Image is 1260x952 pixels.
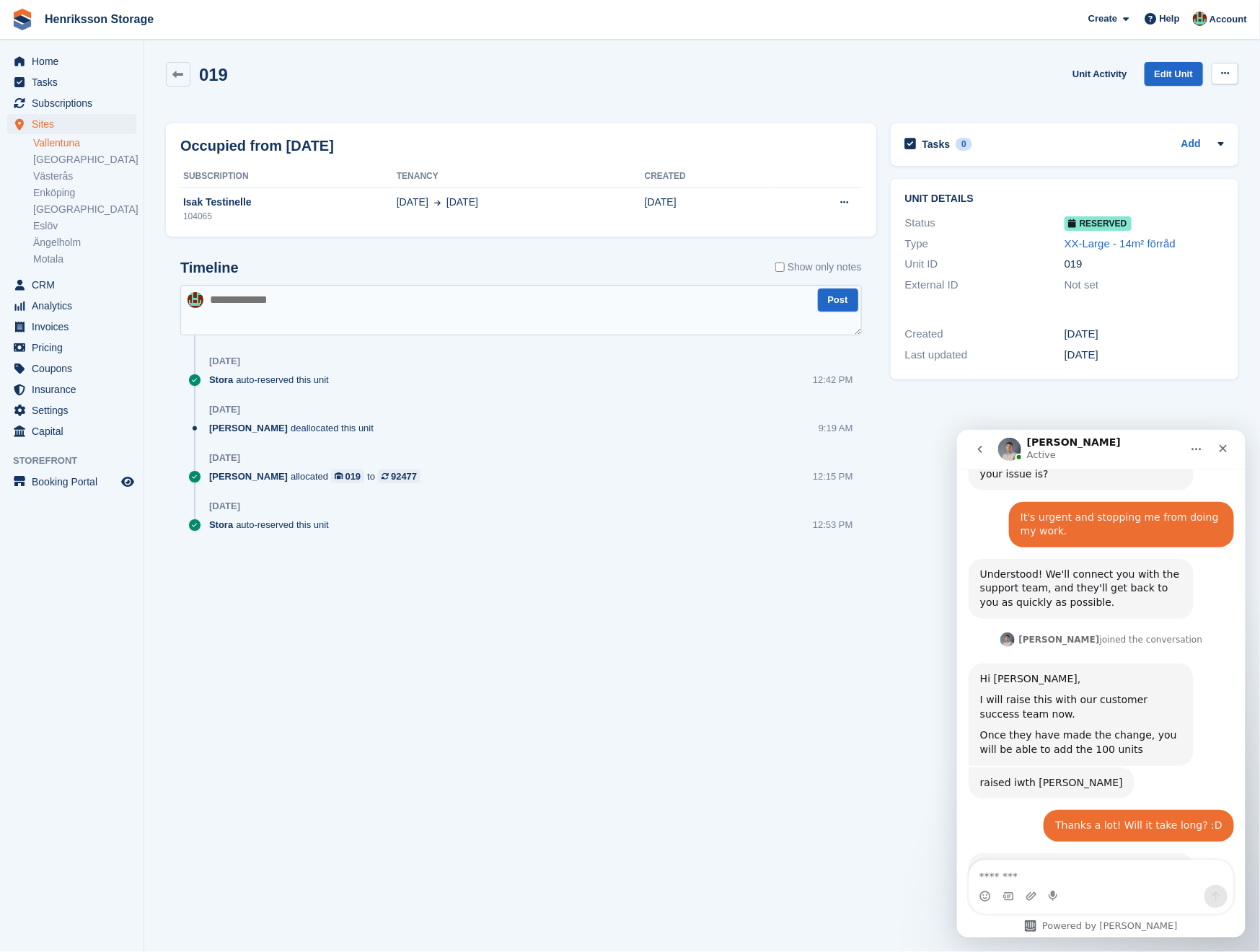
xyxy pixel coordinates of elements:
h2: Timeline [180,260,239,276]
span: Analytics [32,296,118,316]
div: [DATE] [209,404,240,415]
img: Isak Martinelle [1193,12,1207,26]
div: [DATE] [209,356,240,367]
a: Eslöv [33,219,136,233]
div: External ID [905,277,1065,294]
div: 104065 [180,210,397,223]
textarea: Message… [12,431,276,455]
div: 0 [956,138,972,151]
td: [DATE] [645,188,770,231]
div: [DATE] [209,452,240,464]
span: Stora [209,518,233,532]
button: Send a message… [247,455,270,478]
span: Insurance [32,379,118,400]
a: Västerås [33,169,136,183]
iframe: To enrich screen reader interactions, please activate Accessibility in Grammarly extension settings [957,430,1246,938]
a: Enköping [33,186,136,200]
div: Not set [1065,277,1224,294]
img: stora-icon-8386f47178a22dfd0bd8f6a31ec36ba5ce8667c1dd55bd0f319d3a0aa187defe.svg [12,9,33,30]
span: [PERSON_NAME] [209,421,288,435]
span: Account [1210,12,1247,27]
span: Sites [32,114,118,134]
span: Coupons [32,358,118,379]
a: Edit Unit [1145,62,1203,86]
a: menu [7,72,136,92]
a: [GEOGRAPHIC_DATA] [33,203,136,216]
span: [DATE] [446,195,478,210]
div: [DATE] [1065,326,1224,343]
span: Stora [209,373,233,387]
span: Subscriptions [32,93,118,113]
div: allocated to [209,470,428,483]
a: menu [7,379,136,400]
label: Show only notes [775,260,862,275]
a: Preview store [119,473,136,490]
a: menu [7,421,136,441]
a: menu [7,472,136,492]
a: [GEOGRAPHIC_DATA] [33,153,136,167]
a: menu [7,358,136,379]
a: menu [7,275,136,295]
div: deallocated this unit [209,421,381,435]
div: auto-reserved this unit [209,373,336,387]
div: auto-reserved this unit [209,518,336,532]
span: Reserved [1065,216,1132,231]
span: Home [32,51,118,71]
a: menu [7,114,136,134]
h2: Tasks [922,138,951,151]
a: Ängelholm [33,236,136,250]
span: Settings [32,400,118,420]
div: 92477 [391,470,417,483]
div: Bradley says… [12,423,277,509]
div: 019 [345,470,361,483]
div: 12:15 PM [813,470,853,483]
div: [DATE] [209,501,240,512]
span: Storefront [13,454,144,468]
button: Start recording [92,461,103,472]
div: 12:42 PM [813,373,853,387]
button: Gif picker [45,461,57,472]
span: Pricing [32,338,118,358]
a: 019 [331,470,364,483]
a: menu [7,338,136,358]
h2: Unit details [905,193,1224,205]
th: Created [645,165,770,188]
a: Unit Activity [1067,62,1132,86]
button: Emoji picker [22,461,34,472]
span: Tasks [32,72,118,92]
a: Add [1181,136,1201,153]
h2: 019 [199,65,228,84]
div: 019 [1065,256,1224,273]
a: Vallentuna [33,136,136,150]
div: 12:53 PM [813,518,853,532]
span: CRM [32,275,118,295]
a: menu [7,296,136,316]
a: menu [7,51,136,71]
input: Show only notes [775,260,785,275]
a: menu [7,317,136,337]
th: Tenancy [397,165,645,188]
button: Post [818,288,858,312]
a: menu [7,93,136,113]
